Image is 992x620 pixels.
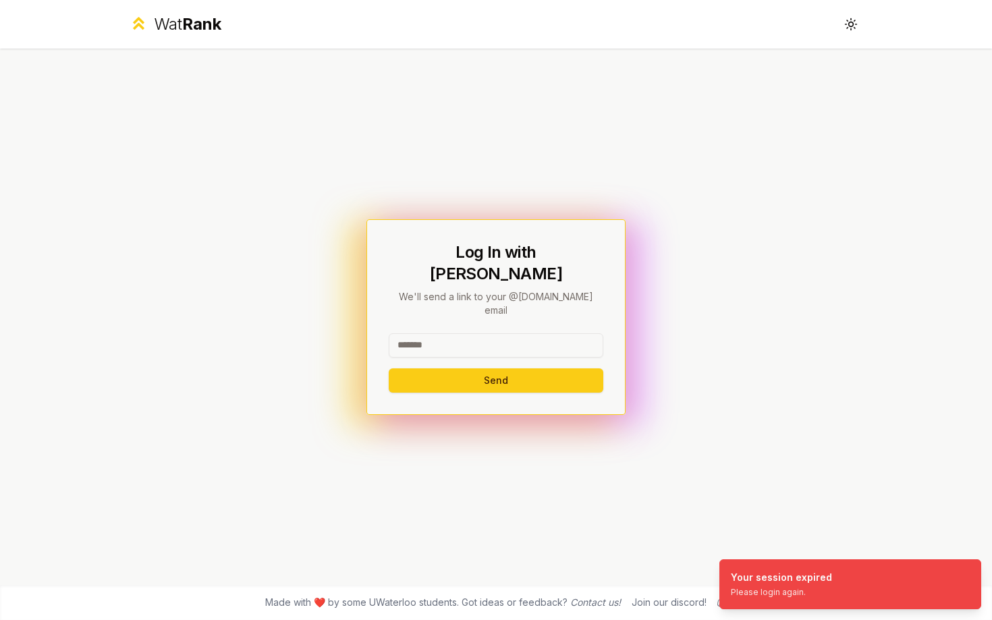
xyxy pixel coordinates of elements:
[731,587,832,598] div: Please login again.
[129,13,221,35] a: WatRank
[570,596,621,608] a: Contact us!
[389,242,603,285] h1: Log In with [PERSON_NAME]
[389,368,603,393] button: Send
[154,13,221,35] div: Wat
[389,290,603,317] p: We'll send a link to your @[DOMAIN_NAME] email
[731,571,832,584] div: Your session expired
[632,596,707,609] div: Join our discord!
[182,14,221,34] span: Rank
[265,596,621,609] span: Made with ❤️ by some UWaterloo students. Got ideas or feedback?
